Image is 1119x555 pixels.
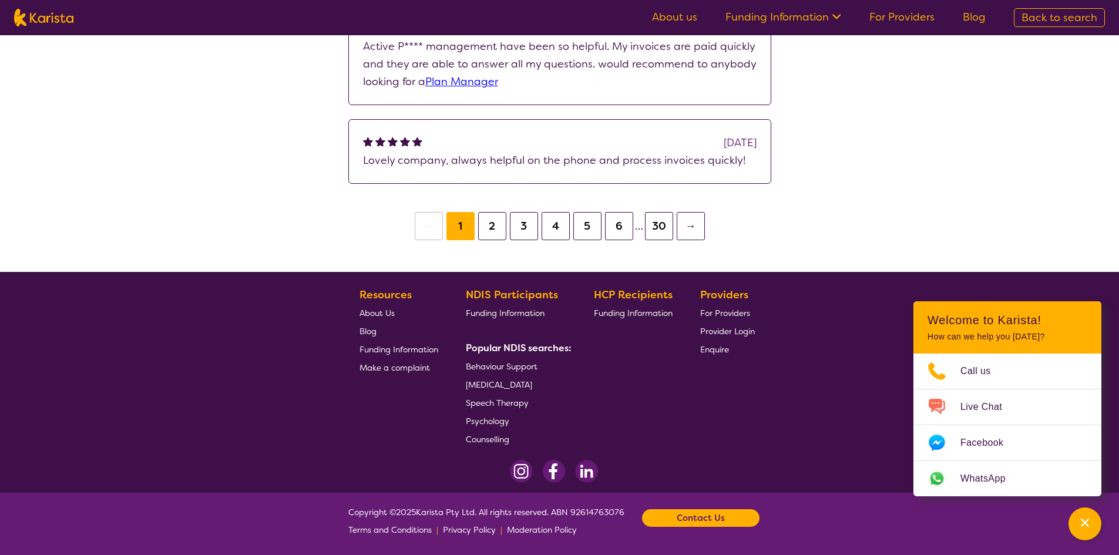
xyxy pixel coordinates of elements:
b: NDIS Participants [466,288,558,302]
span: Counselling [466,434,509,445]
a: Provider Login [700,322,755,340]
div: Channel Menu [913,301,1101,496]
span: About Us [359,308,395,318]
a: Web link opens in a new tab. [913,461,1101,496]
a: For Providers [700,304,755,322]
a: About us [652,10,697,24]
a: Blog [359,322,438,340]
a: Privacy Policy [443,521,496,539]
p: How can we help you [DATE]? [928,332,1087,342]
div: [DATE] [724,134,757,152]
span: Privacy Policy [443,524,496,535]
span: Back to search [1021,11,1097,25]
b: Contact Us [677,509,725,527]
span: Terms and Conditions [348,524,432,535]
span: WhatsApp [960,470,1020,487]
span: … [635,219,643,233]
span: Behaviour Support [466,361,537,372]
b: HCP Recipients [594,288,673,302]
span: Make a complaint [359,362,430,373]
a: Back to search [1014,8,1105,27]
img: fullstar [388,136,398,146]
a: Funding Information [466,304,567,322]
p: | [500,521,502,539]
a: [MEDICAL_DATA] [466,375,567,393]
img: Karista logo [14,9,73,26]
a: About Us [359,304,438,322]
a: Funding Information [359,340,438,358]
a: Counselling [466,430,567,448]
b: Resources [359,288,412,302]
button: 30 [645,212,673,240]
span: Blog [359,326,377,337]
b: Popular NDIS searches: [466,342,572,354]
img: fullstar [363,136,373,146]
span: Speech Therapy [466,398,529,408]
button: 5 [573,212,601,240]
button: 6 [605,212,633,240]
span: Facebook [960,434,1017,452]
h2: Welcome to Karista! [928,313,1087,327]
button: → [677,212,705,240]
a: Moderation Policy [507,521,577,539]
button: 4 [542,212,570,240]
a: Make a complaint [359,358,438,376]
img: fullstar [375,136,385,146]
img: Facebook [542,460,566,483]
img: fullstar [412,136,422,146]
a: Funding Information [594,304,673,322]
a: Psychology [466,412,567,430]
span: [MEDICAL_DATA] [466,379,532,390]
a: Plan Manager [425,75,498,89]
a: Terms and Conditions [348,521,432,539]
ul: Choose channel [913,354,1101,496]
span: Call us [960,362,1005,380]
img: LinkedIn [575,460,598,483]
span: Psychology [466,416,509,426]
span: Funding Information [359,344,438,355]
a: Behaviour Support [466,357,567,375]
p: Active P**** management have been so helpful. My invoices are paid quickly and they are able to a... [363,38,757,90]
span: Enquire [700,344,729,355]
span: Live Chat [960,398,1016,416]
button: 3 [510,212,538,240]
a: Blog [963,10,986,24]
p: Lovely company, always helpful on the phone and process invoices quickly! [363,152,757,169]
b: Providers [700,288,748,302]
a: Funding Information [725,10,841,24]
span: For Providers [700,308,750,318]
img: Instagram [510,460,533,483]
span: Provider Login [700,326,755,337]
button: Channel Menu [1068,507,1101,540]
span: Funding Information [594,308,673,318]
button: 1 [446,212,475,240]
a: Speech Therapy [466,393,567,412]
button: 2 [478,212,506,240]
p: | [436,521,438,539]
span: Moderation Policy [507,524,577,535]
a: Enquire [700,340,755,358]
span: Copyright © 2025 Karista Pty Ltd. All rights reserved. ABN 92614763076 [348,503,624,539]
button: ← [415,212,443,240]
a: For Providers [869,10,935,24]
img: fullstar [400,136,410,146]
span: Funding Information [466,308,545,318]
